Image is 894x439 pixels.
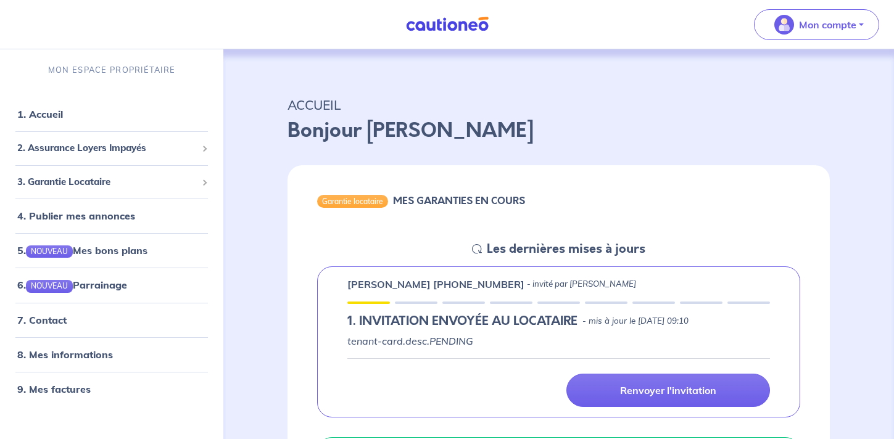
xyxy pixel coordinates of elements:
[17,348,113,361] a: 8. Mes informations
[620,384,716,396] p: Renvoyer l'invitation
[774,15,794,35] img: illu_account_valid_menu.svg
[347,314,577,329] h5: 1.︎ INVITATION ENVOYÉE AU LOCATAIRE
[5,102,218,126] div: 1. Accueil
[5,170,218,194] div: 3. Garantie Locataire
[347,314,770,329] div: state: PENDING, Context: IN-LANDLORD
[347,334,770,348] p: tenant-card.desc.PENDING
[487,242,645,256] h5: Les dernières mises à jours
[17,141,197,155] span: 2. Assurance Loyers Impayés
[288,116,830,146] p: Bonjour [PERSON_NAME]
[17,175,197,189] span: 3. Garantie Locataire
[527,278,636,290] p: - invité par [PERSON_NAME]
[5,203,218,228] div: 4. Publier mes annonces
[5,308,218,332] div: 7. Contact
[401,17,494,32] img: Cautioneo
[17,314,67,326] a: 7. Contact
[5,136,218,160] div: 2. Assurance Loyers Impayés
[5,238,218,263] div: 5.NOUVEAUMes bons plans
[347,277,524,292] p: [PERSON_NAME] [PHONE_NUMBER]
[5,342,218,367] div: 8. Mes informations
[17,383,91,395] a: 9. Mes factures
[393,195,525,207] h6: MES GARANTIES EN COURS
[17,279,127,291] a: 6.NOUVEAUParrainage
[5,377,218,401] div: 9. Mes factures
[799,17,856,32] p: Mon compte
[582,315,689,327] p: - mis à jour le [DATE] 09:10
[48,64,175,76] p: MON ESPACE PROPRIÉTAIRE
[317,195,388,207] div: Garantie locataire
[17,244,147,256] a: 5.NOUVEAUMes bons plans
[288,94,830,116] p: ACCUEIL
[754,9,879,40] button: illu_account_valid_menu.svgMon compte
[5,273,218,297] div: 6.NOUVEAUParrainage
[566,374,770,407] a: Renvoyer l'invitation
[17,108,63,120] a: 1. Accueil
[17,210,135,222] a: 4. Publier mes annonces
